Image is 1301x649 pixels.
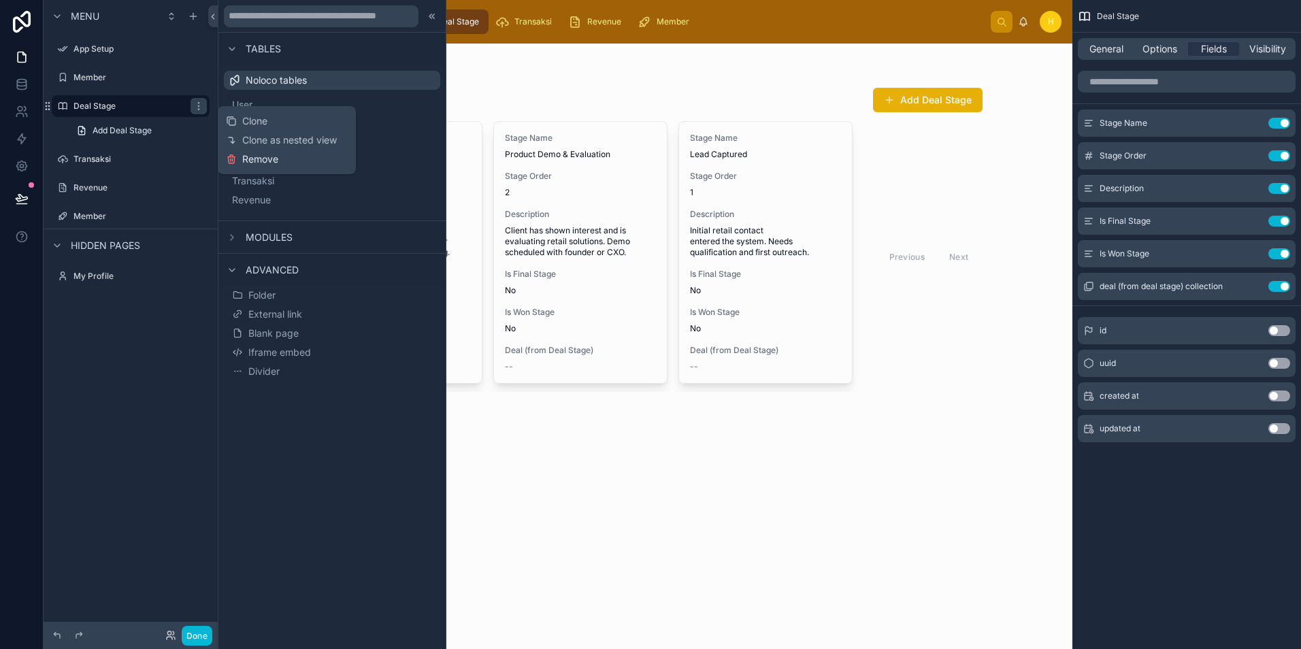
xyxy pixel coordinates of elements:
[73,182,207,193] label: Revenue
[1100,390,1139,401] span: created at
[248,327,299,340] span: Blank page
[226,152,278,166] button: Remove
[248,346,311,359] span: Iframe embed
[1100,150,1147,161] span: Stage Order
[1100,118,1147,129] span: Stage Name
[246,42,281,56] span: Tables
[232,193,271,207] span: Revenue
[52,95,210,117] a: Deal Stage
[248,365,280,378] span: Divider
[587,16,621,27] span: Revenue
[246,73,307,87] span: Noloco tables
[93,125,152,136] span: Add Deal Stage
[229,305,435,324] button: External link
[657,16,689,27] span: Member
[52,265,210,287] a: My Profile
[229,343,435,362] button: Iframe embed
[229,171,435,190] button: Transaksi
[229,362,435,381] button: Divider
[1100,216,1151,227] span: Is Final Stage
[1142,42,1177,56] span: Options
[232,98,252,112] span: User
[52,67,210,88] a: Member
[1100,423,1140,434] span: updated at
[1249,42,1286,56] span: Visibility
[229,324,435,343] button: Blank page
[1048,16,1054,27] span: h
[414,10,489,34] a: Deal Stage
[52,205,210,227] a: Member
[1100,183,1144,194] span: Description
[1100,358,1116,369] span: uuid
[242,114,267,128] span: Clone
[229,286,435,305] button: Folder
[248,288,276,302] span: Folder
[248,307,302,321] span: External link
[1201,42,1227,56] span: Fields
[229,190,435,210] button: Revenue
[1097,11,1139,22] span: Deal Stage
[73,101,182,112] label: Deal Stage
[68,120,210,142] a: Add Deal Stage
[1100,281,1223,292] span: deal (from deal stage) collection
[242,152,278,166] span: Remove
[73,271,207,282] label: My Profile
[71,10,99,23] span: Menu
[491,10,561,34] a: Transaksi
[437,16,479,27] span: Deal Stage
[226,114,278,128] button: Clone
[52,177,210,199] a: Revenue
[246,263,299,277] span: Advanced
[182,626,212,646] button: Done
[633,10,699,34] a: Member
[264,7,991,37] div: scrollable content
[564,10,631,34] a: Revenue
[52,148,210,170] a: Transaksi
[229,95,435,114] button: User
[73,211,207,222] label: Member
[232,174,274,188] span: Transaksi
[226,133,348,147] button: Clone as nested view
[73,72,207,83] label: Member
[242,133,337,147] span: Clone as nested view
[514,16,552,27] span: Transaksi
[246,231,293,244] span: Modules
[52,38,210,60] a: App Setup
[73,44,207,54] label: App Setup
[1100,248,1149,259] span: Is Won Stage
[71,239,140,252] span: Hidden pages
[73,154,207,165] label: Transaksi
[1100,325,1106,336] span: id
[1089,42,1123,56] span: General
